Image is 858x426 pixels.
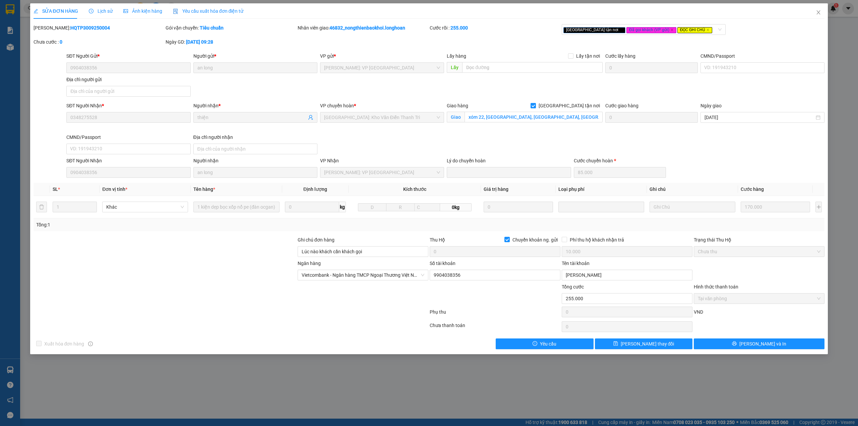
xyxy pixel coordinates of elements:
input: Ngày giao [704,114,814,121]
div: Người nhận [193,157,317,164]
input: Giao tận nơi [465,112,603,122]
span: Yêu cầu xuất hóa đơn điện tử [173,8,244,14]
div: VP Nhận [320,157,444,164]
label: Ngày giao [700,103,722,108]
span: Lấy tận nơi [573,52,603,60]
input: Ghi Chú [650,202,735,212]
span: clock-circle [89,9,94,13]
span: close [670,28,674,32]
div: CMND/Passport [700,52,824,60]
span: ĐỌC GHI CHÚ [677,27,713,33]
span: CÔNG TY TNHH CHUYỂN PHÁT NHANH BẢO AN [53,23,134,35]
span: SL [53,187,58,192]
th: Ghi chú [647,183,738,196]
span: info-circle [88,341,93,346]
div: SĐT Người Gửi [66,52,190,60]
span: [PERSON_NAME] và In [739,340,786,348]
span: [GEOGRAPHIC_DATA] tận nơi [536,102,603,109]
div: CMND/Passport [66,134,190,141]
span: [GEOGRAPHIC_DATA] tận nơi [563,27,625,33]
input: Tên tài khoản [562,270,692,280]
div: Nhân viên giao: [298,24,428,32]
span: Xuất hóa đơn hàng [42,340,87,348]
span: Lấy [447,62,462,73]
div: Chưa thanh toán [429,322,561,333]
span: Kích thước [403,187,426,192]
button: printer[PERSON_NAME] và In [694,338,824,349]
label: Tên tài khoản [562,261,590,266]
input: Cước giao hàng [605,112,698,123]
span: edit [34,9,38,13]
label: Ghi chú đơn hàng [298,237,334,243]
span: Cước hàng [741,187,764,192]
input: Số tài khoản [430,270,560,280]
strong: CSKH: [18,23,36,29]
b: [DATE] 09:28 [186,39,213,45]
div: Cước rồi : [430,24,560,32]
input: VD: Bàn, Ghế [193,202,279,212]
button: exclamation-circleYêu cầu [496,338,594,349]
span: Thu Hộ [430,237,445,243]
span: Tên hàng [193,187,215,192]
span: Lịch sử [89,8,113,14]
input: C [414,203,440,211]
div: Trạng thái Thu Hộ [694,236,824,244]
span: Phí thu hộ khách nhận trả [567,236,627,244]
div: VP gửi [320,52,444,60]
div: Cước chuyển hoàn [574,157,666,164]
span: Ảnh kiện hàng [123,8,162,14]
span: Mã đơn: HQTP1210250001 [3,41,103,50]
span: Tổng cước [562,284,584,289]
button: save[PERSON_NAME] thay đổi [595,338,693,349]
span: kg [339,202,346,212]
div: Tổng: 1 [36,221,331,228]
span: Lấy hàng [447,53,466,59]
span: Đơn vị tính [102,187,127,192]
span: VND [694,309,703,315]
div: Phụ thu [429,308,561,320]
input: 0 [484,202,553,212]
span: user-add [308,115,313,120]
span: close [706,28,710,32]
button: plus [815,202,822,212]
span: save [613,341,618,347]
b: Tiêu chuẩn [200,25,224,31]
span: Hồ Chí Minh: VP Quận Tân Phú [324,167,440,177]
input: R [386,203,415,211]
span: picture [123,9,128,13]
div: Địa chỉ người nhận [193,134,317,141]
b: 255.000 [450,25,468,31]
img: icon [173,9,178,14]
label: Hình thức thanh toán [694,284,738,289]
div: SĐT Người Nhận [66,157,190,164]
input: Cước lấy hàng [605,62,698,73]
div: Ngày GD: [166,38,296,46]
label: Số tài khoản [430,261,455,266]
div: Người nhận [193,102,317,109]
div: Địa chỉ người gửi [66,76,190,83]
b: 0 [60,39,62,45]
span: [PERSON_NAME] thay đổi [621,340,674,348]
div: SĐT Người Nhận [66,102,190,109]
div: Chưa cước : [34,38,164,46]
span: Hà Nội: Kho Văn Điển Thanh Trì [324,112,440,122]
span: Khác [106,202,184,212]
label: Cước lấy hàng [605,53,635,59]
button: Close [809,3,828,22]
input: 0 [741,202,810,212]
input: Địa chỉ của người gửi [66,86,190,97]
span: [PHONE_NUMBER] [3,23,51,35]
label: Ngân hàng [298,261,321,266]
span: SỬA ĐƠN HÀNG [34,8,78,14]
span: exclamation-circle [533,341,537,347]
span: Giao [447,112,465,122]
span: Ngày in phiếu: 08:58 ngày [45,13,138,20]
label: Cước giao hàng [605,103,638,108]
span: Đã gọi khách (VP gửi) [626,27,676,33]
strong: PHIẾU DÁN LÊN HÀNG [47,3,135,12]
b: HQTP3009250004 [70,25,110,31]
span: close [619,28,623,32]
input: D [358,203,386,211]
span: Vietcombank - Ngân hàng TMCP Ngoại Thương Việt Nam [302,270,424,280]
th: Loại phụ phí [556,183,647,196]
